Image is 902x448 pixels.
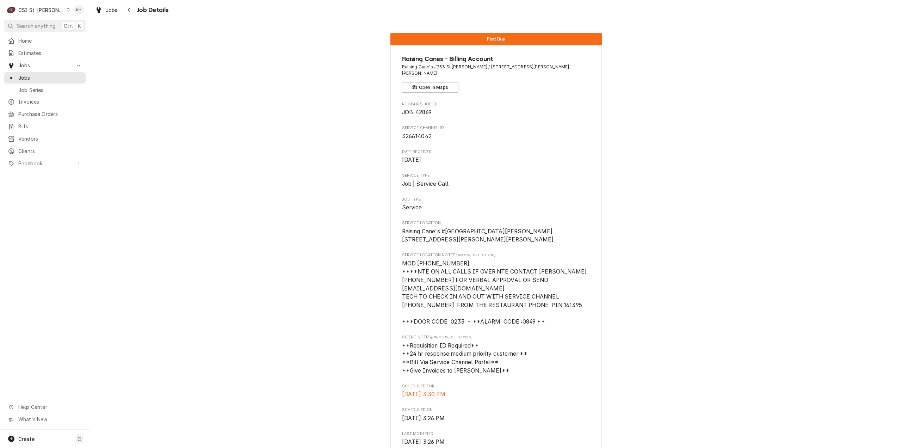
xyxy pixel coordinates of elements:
div: Service Channel ID [402,125,591,140]
span: Service Location [402,227,591,244]
span: Create [18,436,35,442]
div: Scheduled On [402,407,591,422]
a: Jobs [4,72,86,84]
span: K [78,22,81,30]
div: Job Type [402,197,591,212]
span: Service Channel ID [402,132,591,141]
div: C [6,5,16,15]
span: Service Type [402,180,591,188]
span: Job Series [18,86,82,94]
a: Jobs [92,4,121,16]
span: 326614042 [402,133,432,140]
div: Date Received [402,149,591,164]
div: KH [74,5,84,15]
span: Jobs [18,62,72,69]
div: Service Type [402,173,591,188]
span: Invoices [18,98,82,105]
span: **Requisition ID Required** **24 hr response medium priority customer ** **Bill Via Service Chann... [402,342,528,374]
span: Clients [18,147,82,155]
span: C [78,435,81,443]
div: Client Information [402,54,591,93]
span: Scheduled For [402,383,591,389]
span: Roopairs Job ID [402,102,591,107]
span: Service Location Notes [402,252,591,258]
span: Scheduled On [402,407,591,413]
span: JOB-42869 [402,109,432,116]
span: Scheduled For [402,390,591,399]
span: Client Notes [402,335,591,340]
span: Job Type [402,197,591,202]
span: Bills [18,123,82,130]
div: CSI St. Louis's Avatar [6,5,16,15]
a: Go to Jobs [4,60,86,71]
button: Navigate back [124,4,135,16]
span: Service Channel ID [402,125,591,131]
span: Date Received [402,149,591,155]
div: Last Modified [402,431,591,446]
span: Home [18,37,82,44]
span: Scheduled On [402,414,591,423]
span: MOD [PHONE_NUMBER] ****NTE ON ALL CALLS IF OVER NTE CONTACT [PERSON_NAME] [PHONE_NUMBER] FOR VERB... [402,260,588,325]
span: Last Modified [402,438,591,446]
a: Go to Help Center [4,401,86,413]
a: Invoices [4,96,86,108]
span: Job Type [402,203,591,212]
a: Go to What's New [4,413,86,425]
span: (Only Visible to You) [456,253,495,257]
span: Pricebook [18,160,72,167]
div: Service Location [402,220,591,244]
span: Name [402,54,591,64]
span: Job Details [135,5,169,15]
a: Clients [4,145,86,157]
div: Scheduled For [402,383,591,399]
span: Date Received [402,156,591,164]
span: Purchase Orders [18,110,82,118]
a: Vendors [4,133,86,145]
span: Estimates [18,49,82,57]
span: Address [402,64,591,77]
span: Job | Service Call [402,180,449,187]
span: Search anything [17,22,56,30]
a: Home [4,35,86,47]
span: [object Object] [402,342,591,375]
div: Kelsey Hetlage's Avatar [74,5,84,15]
div: [object Object] [402,252,591,326]
span: What's New [18,416,81,423]
span: Raising Cane's #[GEOGRAPHIC_DATA][PERSON_NAME] [STREET_ADDRESS][PERSON_NAME][PERSON_NAME] [402,228,554,243]
button: Search anythingCtrlK [4,20,86,32]
span: Help Center [18,403,81,411]
a: Purchase Orders [4,108,86,120]
div: Status [390,33,602,45]
div: CSI St. [PERSON_NAME] [18,6,64,14]
span: (Only Visible to You) [431,335,471,339]
span: Ctrl [64,22,73,30]
div: [object Object] [402,335,591,375]
span: Last Modified [402,431,591,437]
a: Go to Pricebook [4,158,86,169]
button: Open in Maps [402,82,458,93]
span: Past Due [487,37,505,41]
a: Bills [4,121,86,132]
a: Job Series [4,84,86,96]
span: [DATE] [402,157,421,163]
span: Service Location [402,220,591,226]
div: Roopairs Job ID [402,102,591,117]
span: [DATE] 3:26 PM [402,415,445,422]
span: Roopairs Job ID [402,108,591,117]
span: Service Type [402,173,591,178]
span: [DATE] 3:26 PM [402,438,445,445]
span: Vendors [18,135,82,142]
span: Service [402,204,422,211]
span: Jobs [18,74,82,81]
span: [DATE] 3:30 PM [402,391,445,398]
a: Estimates [4,47,86,59]
span: Jobs [106,6,118,14]
span: [object Object] [402,259,591,326]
